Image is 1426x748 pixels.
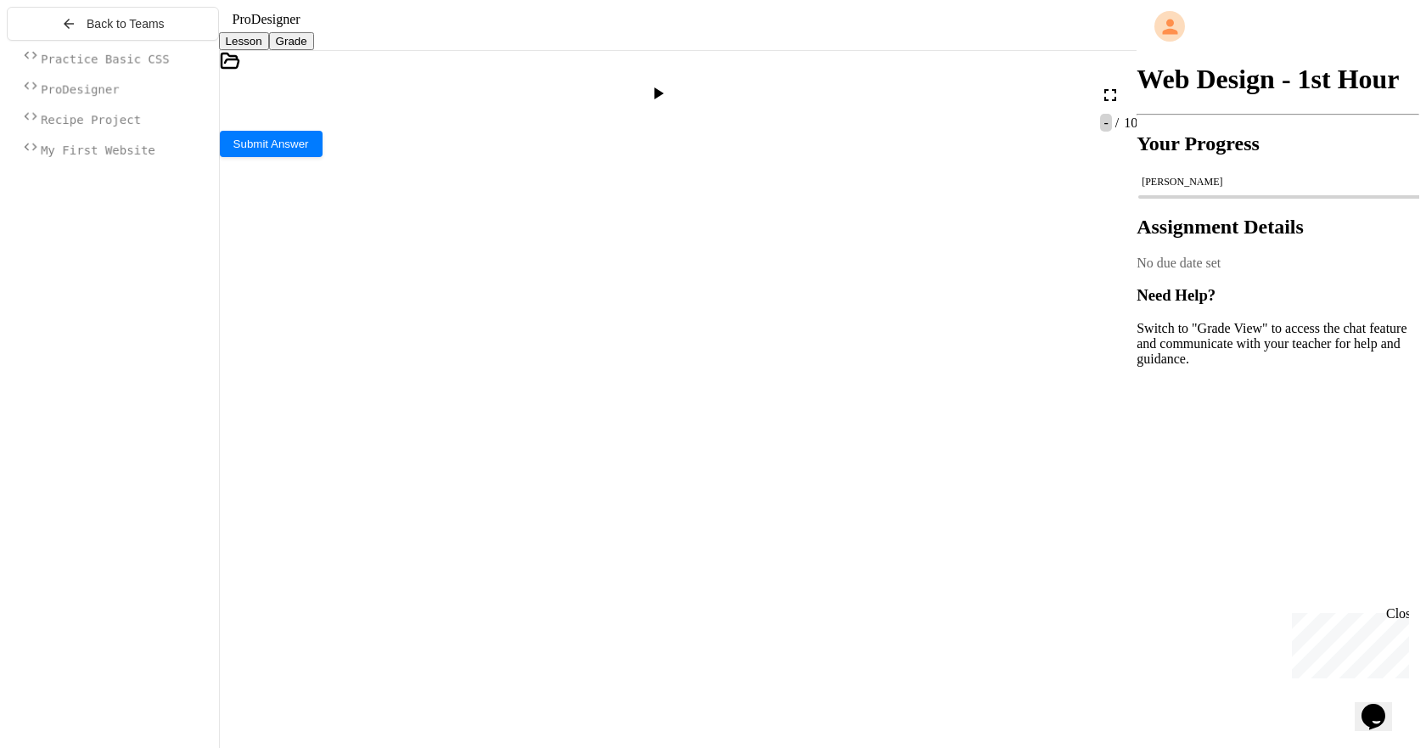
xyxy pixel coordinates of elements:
[1285,606,1409,678] iframe: chat widget
[41,82,120,96] span: ProDesigner
[1355,680,1409,731] iframe: chat widget
[1137,256,1419,271] div: No due date set
[1100,114,1111,132] span: -
[41,143,155,157] span: My First Website
[1120,115,1137,130] span: 10
[7,7,219,41] button: Back to Teams
[1115,115,1119,130] span: /
[1137,286,1419,305] h3: Need Help?
[1137,7,1419,46] div: My Account
[41,52,170,65] span: Practice Basic CSS
[1137,321,1419,367] p: Switch to "Grade View" to access the chat feature and communicate with your teacher for help and ...
[7,7,117,108] div: Chat with us now!Close
[1137,216,1419,239] h2: Assignment Details
[1137,64,1419,95] h1: Web Design - 1st Hour
[233,12,300,26] span: ProDesigner
[233,138,309,150] span: Submit Answer
[219,32,269,50] button: Lesson
[1137,132,1419,155] h2: Your Progress
[269,32,314,50] button: Grade
[1142,176,1414,188] div: [PERSON_NAME]
[220,131,323,157] button: Submit Answer
[87,17,165,31] span: Back to Teams
[41,113,141,127] span: Recipe Project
